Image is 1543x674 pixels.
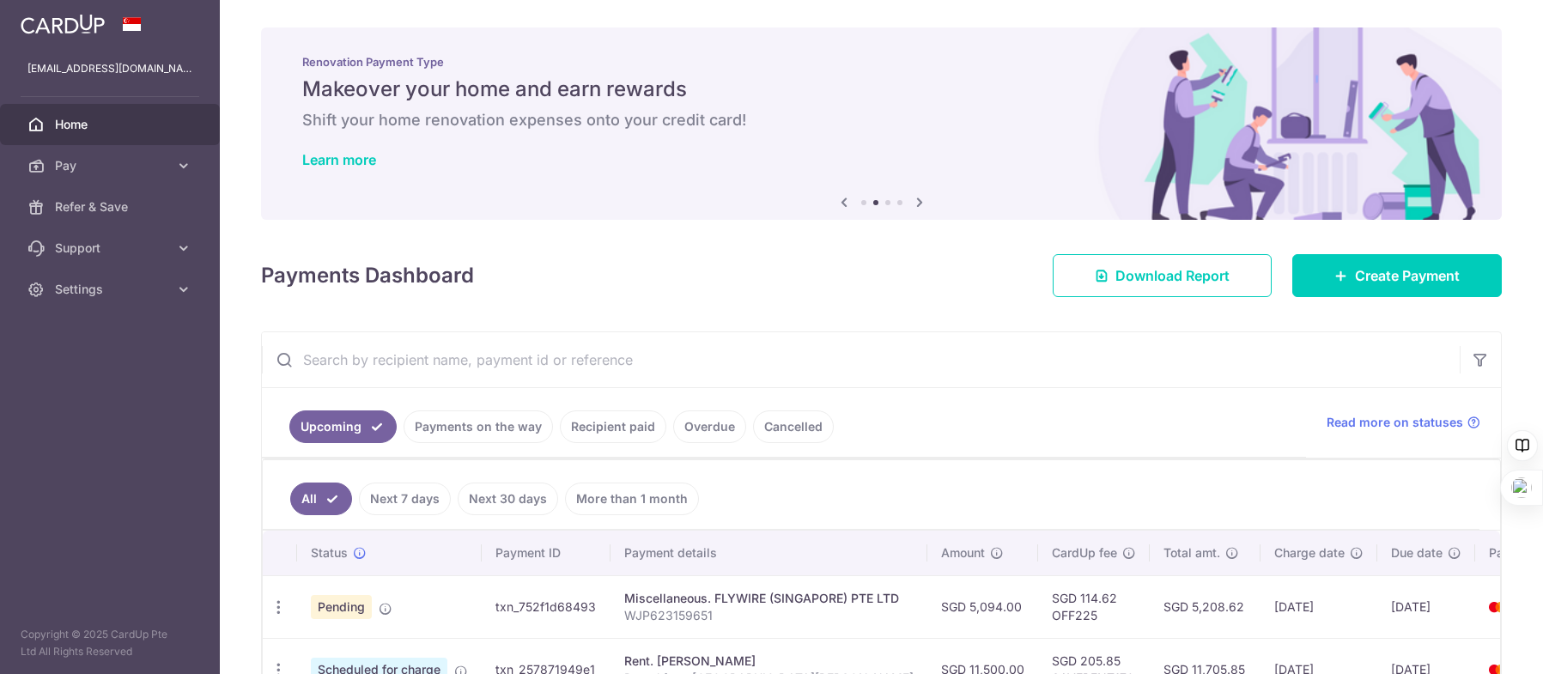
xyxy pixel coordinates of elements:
[261,27,1502,220] img: Renovation banner
[927,575,1038,638] td: SGD 5,094.00
[624,653,914,670] div: Rent. [PERSON_NAME]
[302,55,1461,69] p: Renovation Payment Type
[1150,575,1261,638] td: SGD 5,208.62
[21,14,105,34] img: CardUp
[261,260,474,291] h4: Payments Dashboard
[1163,544,1220,562] span: Total amt.
[1377,575,1475,638] td: [DATE]
[302,76,1461,103] h5: Makeover your home and earn rewards
[560,410,666,443] a: Recipient paid
[1327,414,1463,431] span: Read more on statuses
[311,544,348,562] span: Status
[611,531,927,575] th: Payment details
[458,483,558,515] a: Next 30 days
[753,410,834,443] a: Cancelled
[1292,254,1502,297] a: Create Payment
[290,483,352,515] a: All
[289,410,397,443] a: Upcoming
[624,590,914,607] div: Miscellaneous. FLYWIRE (SINGAPORE) PTE LTD
[55,281,168,298] span: Settings
[482,531,611,575] th: Payment ID
[1355,265,1460,286] span: Create Payment
[482,575,611,638] td: txn_752f1d68493
[1053,254,1272,297] a: Download Report
[1433,622,1526,665] iframe: Opens a widget where you can find more information
[359,483,451,515] a: Next 7 days
[55,240,168,257] span: Support
[1115,265,1230,286] span: Download Report
[941,544,985,562] span: Amount
[302,151,376,168] a: Learn more
[1052,544,1117,562] span: CardUp fee
[1480,597,1515,617] img: Bank Card
[1327,414,1480,431] a: Read more on statuses
[404,410,553,443] a: Payments on the way
[673,410,746,443] a: Overdue
[302,110,1461,131] h6: Shift your home renovation expenses onto your credit card!
[55,198,168,216] span: Refer & Save
[1038,575,1150,638] td: SGD 114.62 OFF225
[1274,544,1345,562] span: Charge date
[624,607,914,624] p: WJP623159651
[27,60,192,77] p: [EMAIL_ADDRESS][DOMAIN_NAME]
[311,595,372,619] span: Pending
[1261,575,1377,638] td: [DATE]
[565,483,699,515] a: More than 1 month
[55,157,168,174] span: Pay
[55,116,168,133] span: Home
[262,332,1460,387] input: Search by recipient name, payment id or reference
[1391,544,1443,562] span: Due date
